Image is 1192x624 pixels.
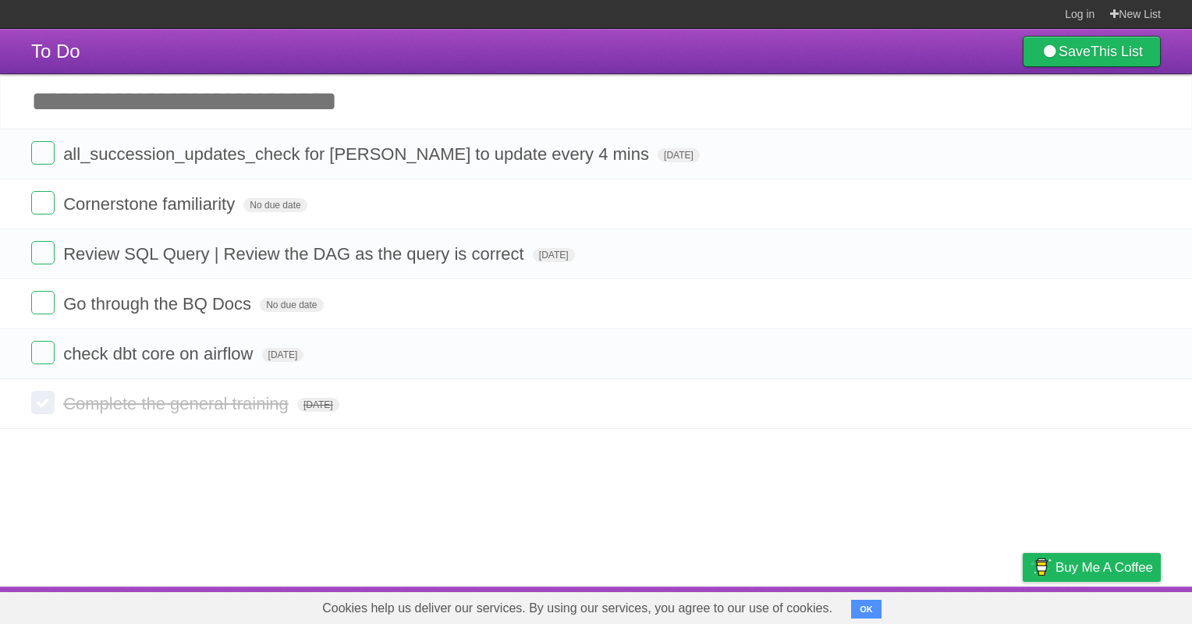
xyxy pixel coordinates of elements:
[1055,554,1153,581] span: Buy me a coffee
[949,590,984,620] a: Terms
[31,291,55,314] label: Done
[31,391,55,414] label: Done
[1023,553,1161,582] a: Buy me a coffee
[262,348,304,362] span: [DATE]
[815,590,848,620] a: About
[31,241,55,264] label: Done
[31,41,80,62] span: To Do
[63,344,257,363] span: check dbt core on airflow
[63,244,528,264] span: Review SQL Query | Review the DAG as the query is correct
[63,394,293,413] span: Complete the general training
[31,141,55,165] label: Done
[1002,590,1043,620] a: Privacy
[260,298,323,312] span: No due date
[297,398,339,412] span: [DATE]
[63,294,255,314] span: Go through the BQ Docs
[63,194,239,214] span: Cornerstone familiarity
[243,198,307,212] span: No due date
[533,248,575,262] span: [DATE]
[1023,36,1161,67] a: SaveThis List
[31,191,55,214] label: Done
[658,148,700,162] span: [DATE]
[1091,44,1143,59] b: This List
[1063,590,1161,620] a: Suggest a feature
[307,593,848,624] span: Cookies help us deliver our services. By using our services, you agree to our use of cookies.
[1031,554,1052,580] img: Buy me a coffee
[851,600,882,619] button: OK
[867,590,930,620] a: Developers
[31,341,55,364] label: Done
[63,144,653,164] span: all_succession_updates_check for [PERSON_NAME] to update every 4 mins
